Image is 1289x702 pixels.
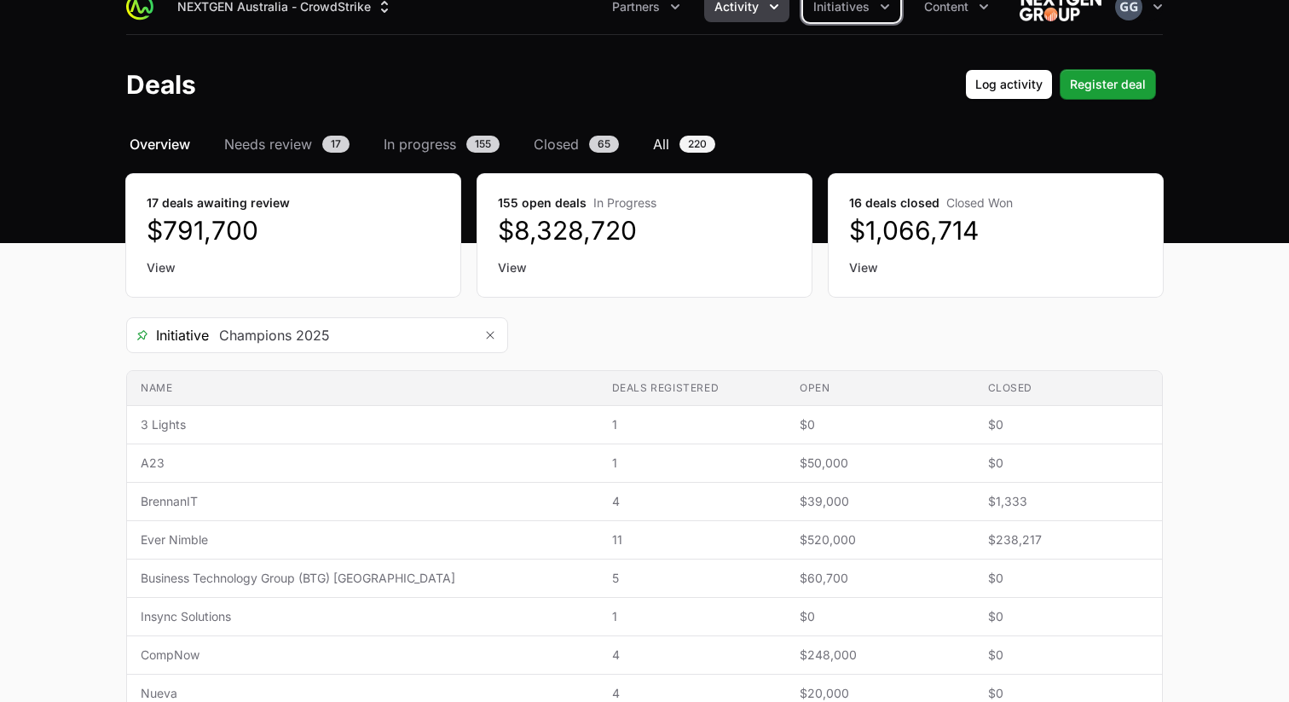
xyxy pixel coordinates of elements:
[849,259,1142,276] a: View
[498,194,791,212] dt: 155 open deals
[126,134,194,154] a: Overview
[849,194,1142,212] dt: 16 deals closed
[800,416,960,433] span: $0
[141,647,585,664] span: CompNow
[384,134,456,154] span: In progress
[988,685,1149,702] span: $0
[988,608,1149,625] span: $0
[473,318,507,352] button: Remove
[126,134,1163,154] nav: Deals navigation
[800,455,960,472] span: $50,000
[653,134,669,154] span: All
[679,136,715,153] span: 220
[800,493,960,510] span: $39,000
[147,215,440,246] dd: $791,700
[849,215,1142,246] dd: $1,066,714
[498,215,791,246] dd: $8,328,720
[322,136,350,153] span: 17
[147,194,440,212] dt: 17 deals awaiting review
[612,570,772,587] span: 5
[612,647,772,664] span: 4
[147,259,440,276] a: View
[1060,69,1156,100] button: Register deal
[126,69,196,100] h1: Deals
[127,325,209,345] span: Initiative
[800,608,960,625] span: $0
[988,647,1149,664] span: $0
[141,685,585,702] span: Nueva
[598,371,786,406] th: Deals registered
[141,493,585,510] span: BrennanIT
[534,134,579,154] span: Closed
[800,531,960,548] span: $520,000
[141,416,585,433] span: 3 Lights
[380,134,503,154] a: In progress155
[1070,74,1146,95] span: Register deal
[589,136,619,153] span: 65
[141,531,585,548] span: Ever Nimble
[141,608,585,625] span: Insync Solutions
[221,134,353,154] a: Needs review17
[612,608,772,625] span: 1
[612,416,772,433] span: 1
[141,570,585,587] span: Business Technology Group (BTG) [GEOGRAPHIC_DATA]
[650,134,719,154] a: All220
[127,371,598,406] th: Name
[612,531,772,548] span: 11
[988,416,1149,433] span: $0
[965,69,1156,100] div: Primary actions
[974,371,1163,406] th: Closed
[224,134,312,154] span: Needs review
[209,318,473,352] input: Search initiatives
[612,455,772,472] span: 1
[988,493,1149,510] span: $1,333
[800,570,960,587] span: $60,700
[988,570,1149,587] span: $0
[593,195,656,210] span: In Progress
[988,531,1149,548] span: $238,217
[466,136,500,153] span: 155
[612,493,772,510] span: 4
[988,455,1149,472] span: $0
[498,259,791,276] a: View
[530,134,622,154] a: Closed65
[786,371,974,406] th: Open
[965,69,1053,100] button: Log activity
[130,134,190,154] span: Overview
[800,647,960,664] span: $248,000
[946,195,1013,210] span: Closed Won
[800,685,960,702] span: $20,000
[141,455,585,472] span: A23
[975,74,1043,95] span: Log activity
[612,685,772,702] span: 4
